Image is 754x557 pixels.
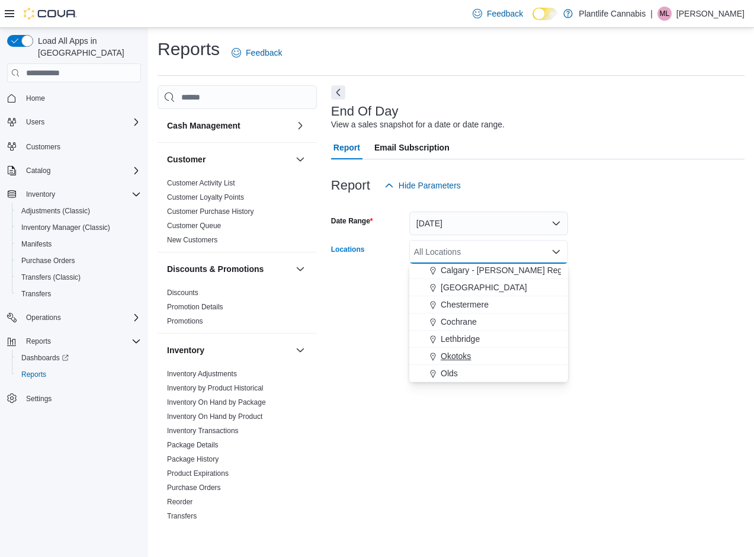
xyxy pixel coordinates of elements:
span: Chestermere [441,299,489,310]
div: Inventory [158,367,317,528]
span: Customers [26,142,60,152]
span: Adjustments (Classic) [17,204,141,218]
span: Customers [21,139,141,153]
span: Manifests [21,239,52,249]
span: Cochrane [441,316,477,328]
a: Transfers [167,512,197,520]
span: Manifests [17,237,141,251]
a: Inventory On Hand by Package [167,398,266,406]
span: Settings [21,391,141,406]
img: Cova [24,8,77,20]
span: Catalog [26,166,50,175]
button: Inventory [167,344,291,356]
a: Dashboards [17,351,73,365]
a: Promotion Details [167,303,223,311]
span: Catalog [21,164,141,178]
label: Locations [331,245,365,254]
span: Transfers (Classic) [21,273,81,282]
a: Inventory Manager (Classic) [17,220,115,235]
a: Inventory Adjustments [167,370,237,378]
button: Customer [167,153,291,165]
span: Adjustments (Classic) [21,206,90,216]
a: Adjustments (Classic) [17,204,95,218]
span: Customer Loyalty Points [167,193,244,202]
div: Discounts & Promotions [158,286,317,333]
span: Transfers (Classic) [17,270,141,284]
a: Home [21,91,50,105]
a: Inventory On Hand by Product [167,412,262,421]
span: Reports [21,334,141,348]
span: Promotions [167,316,203,326]
a: Customer Activity List [167,179,235,187]
button: Chestermere [409,296,568,313]
a: Dashboards [12,350,146,366]
span: Lethbridge [441,333,480,345]
a: Inventory by Product Historical [167,384,264,392]
button: Cash Management [167,120,291,132]
a: Reorder [167,498,192,506]
a: Customer Loyalty Points [167,193,244,201]
button: Inventory [21,187,60,201]
span: Purchase Orders [167,483,221,492]
span: Package Details [167,440,219,450]
span: Settings [26,394,52,404]
span: Reports [26,337,51,346]
h3: Customer [167,153,206,165]
a: Reports [17,367,51,382]
button: Lethbridge [409,331,568,348]
span: Reports [17,367,141,382]
div: View a sales snapshot for a date or date range. [331,119,505,131]
button: Operations [2,309,146,326]
span: Purchase Orders [21,256,75,265]
button: [DATE] [409,212,568,235]
button: Inventory [293,343,307,357]
span: Dark Mode [532,20,533,21]
a: Promotions [167,317,203,325]
span: Purchase Orders [17,254,141,268]
h3: Report [331,178,370,193]
span: Users [21,115,141,129]
button: Reports [12,366,146,383]
button: Okotoks [409,348,568,365]
p: Plantlife Cannabis [579,7,646,21]
a: Customer Queue [167,222,221,230]
button: Customers [2,137,146,155]
a: Transfers (Classic) [17,270,85,284]
span: Inventory Manager (Classic) [21,223,110,232]
a: Transfers [17,287,56,301]
span: Email Subscription [374,136,450,159]
button: Next [331,85,345,100]
button: Discounts & Promotions [167,263,291,275]
span: Inventory On Hand by Product [167,412,262,421]
button: Home [2,89,146,107]
a: Customer Purchase History [167,207,254,216]
span: Calgary - [PERSON_NAME] Regional [441,264,580,276]
button: Manifests [12,236,146,252]
button: Olds [409,365,568,382]
span: Olds [441,367,458,379]
span: Dashboards [21,353,69,363]
a: Discounts [167,289,198,297]
span: Inventory by Product Historical [167,383,264,393]
button: Purchase Orders [12,252,146,269]
button: Close list of options [551,247,561,257]
a: Purchase Orders [167,484,221,492]
span: Transfers [17,287,141,301]
button: Users [21,115,49,129]
a: Purchase Orders [17,254,80,268]
span: Customer Activity List [167,178,235,188]
button: Catalog [2,162,146,179]
button: Users [2,114,146,130]
button: Adjustments (Classic) [12,203,146,219]
button: [GEOGRAPHIC_DATA] [409,279,568,296]
a: Inventory Transactions [167,427,239,435]
span: Feedback [487,8,523,20]
span: ML [660,7,670,21]
span: Transfers [21,289,51,299]
button: Discounts & Promotions [293,262,307,276]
